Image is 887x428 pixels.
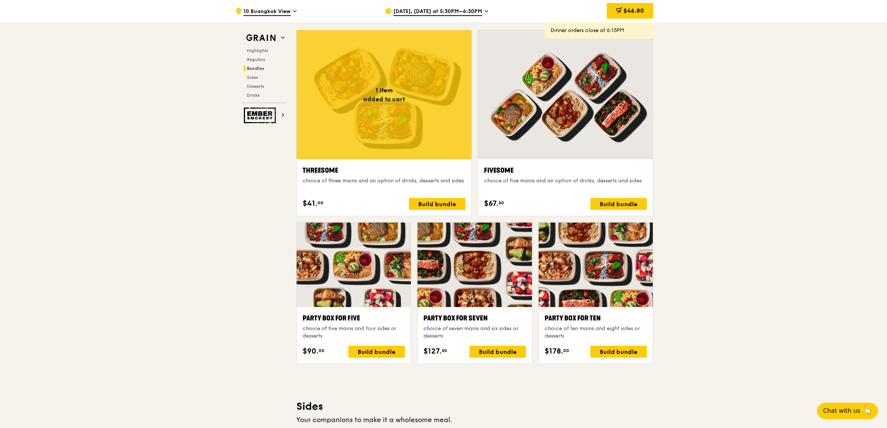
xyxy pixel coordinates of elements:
[817,403,878,419] button: Chat with us🦙
[247,57,265,62] span: Regulars
[393,8,482,16] span: [DATE], [DATE] at 5:30PM–6:30PM
[484,198,499,209] span: $67.
[499,200,504,206] span: 50
[484,177,647,185] div: choice of five mains and an option of drinks, desserts and sides
[247,66,264,71] span: Bundles
[470,346,526,358] div: Build bundle
[409,198,465,210] div: Build bundle
[348,346,405,358] div: Build bundle
[243,8,291,16] span: 10 Buangkok View
[590,346,647,358] div: Build bundle
[317,200,323,206] span: 00
[303,325,405,340] div: choice of five mains and four sides or desserts
[442,348,447,354] span: 50
[863,406,872,415] span: 🦙
[423,313,526,323] div: Party Box for Seven
[590,198,647,210] div: Build bundle
[563,348,569,354] span: 00
[303,346,319,357] span: $90.
[247,84,264,89] span: Desserts
[303,198,317,209] span: $41.
[244,31,278,45] img: Grain web logo
[303,165,465,176] div: Threesome
[823,406,860,415] span: Chat with us
[247,93,259,98] span: Drinks
[296,400,653,413] h3: Sides
[484,165,647,176] div: Fivesome
[303,313,405,323] div: Party Box for Five
[319,348,325,354] span: 00
[244,108,278,123] img: Ember Smokery web logo
[303,177,465,185] div: choice of three mains and an option of drinks, desserts and sides
[545,313,647,323] div: Party Box for Ten
[551,27,647,34] div: Dinner orders close at 6:15PM
[623,7,644,14] span: $46.80
[296,415,653,425] div: Your companions to make it a wholesome meal.
[545,325,647,340] div: choice of ten mains and eight sides or desserts
[423,346,442,357] span: $127.
[247,48,268,53] span: Highlights
[545,346,563,357] span: $178.
[247,75,258,80] span: Sides
[423,325,526,340] div: choice of seven mains and six sides or desserts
